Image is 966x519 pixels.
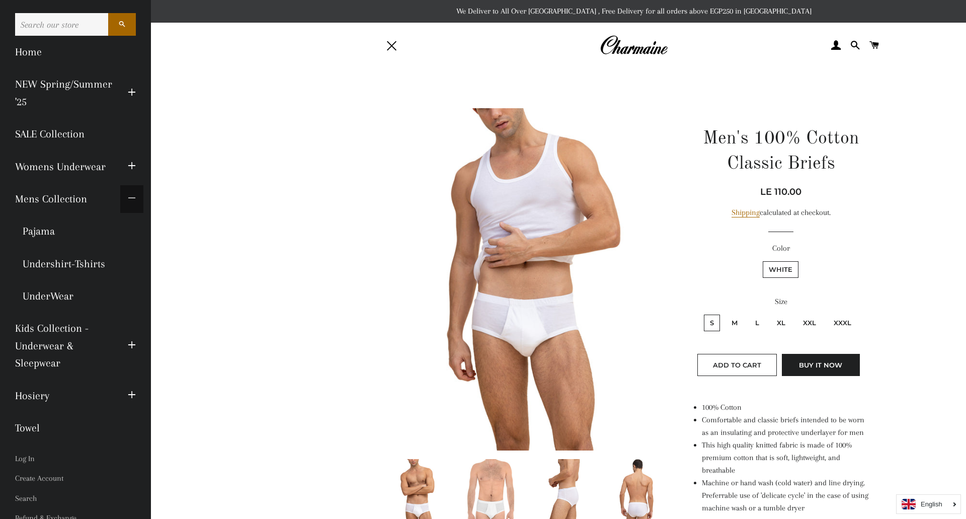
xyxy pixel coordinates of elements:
a: Hosiery [8,380,120,412]
a: Log In [8,449,143,469]
button: Add to Cart [697,354,777,376]
a: Kids Collection - Underwear & Sleepwear [8,312,120,379]
span: Comfortable and classic briefs intended to be worn as an insulating and protective underlayer for... [702,415,864,437]
label: S [704,315,720,331]
a: Womens Underwear [8,151,120,183]
a: Home [8,36,143,68]
label: L [749,315,765,331]
a: UnderWear [8,280,143,312]
img: Charmaine Egypt [600,34,668,56]
label: XXXL [828,315,857,331]
label: Color [692,242,870,255]
a: Undershirt-Tshirts [8,248,143,280]
a: Pajama [8,215,143,247]
li: Machine or hand wash (cold water) and line drying. Preferrable use of 'delicate cycle' in the cas... [702,477,870,514]
img: Men's 100% Cotton Classic Briefs [385,108,669,451]
a: SALE Collection [8,118,143,150]
span: 100% Cotton [702,403,742,412]
span: LE 110.00 [760,186,801,197]
a: Towel [8,412,143,444]
a: NEW Spring/Summer '25 [8,68,120,118]
input: Search our store [15,13,108,36]
i: English [921,501,942,507]
a: English [902,499,955,509]
label: XL [771,315,791,331]
ul: Mens Collection [8,215,143,312]
span: This high quality knitted fabric is made of 100% premium cotton that is soft, lightweight, and br... [702,440,852,475]
label: Size [692,295,870,308]
label: XXL [797,315,822,331]
a: Create Account [8,469,143,488]
label: M [726,315,744,331]
a: Mens Collection [8,183,120,215]
label: White [763,261,798,278]
a: Search [8,489,143,508]
h1: Men's 100% Cotton Classic Briefs [692,126,870,177]
div: calculated at checkout. [692,206,870,219]
button: Buy it now [782,354,860,376]
a: Shipping [732,208,760,217]
span: Add to Cart [713,361,761,369]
